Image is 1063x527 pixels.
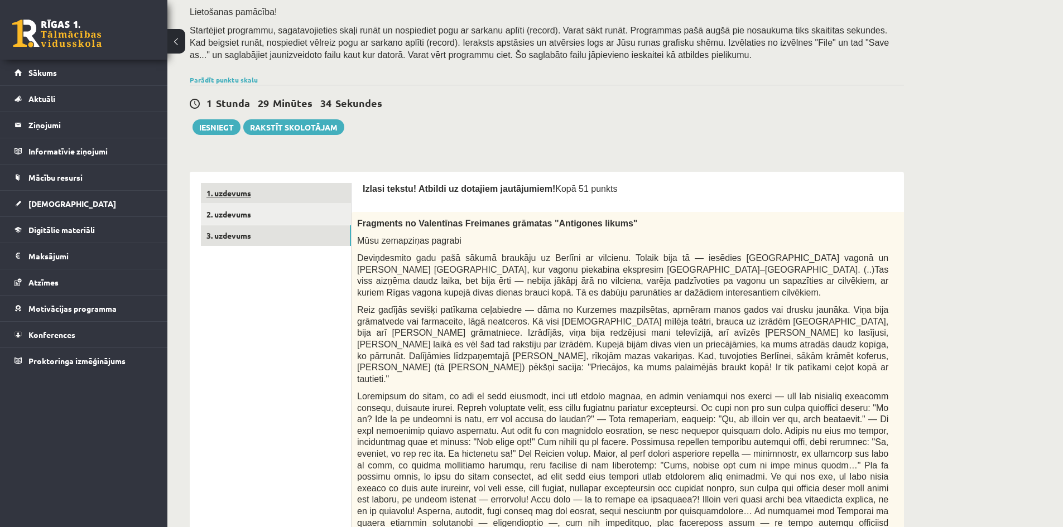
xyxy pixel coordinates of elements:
span: Motivācijas programma [28,303,117,313]
body: Editor, wiswyg-editor-user-answer-47433883707260 [11,11,575,23]
span: Mācību resursi [28,172,83,182]
span: Atzīmes [28,277,59,287]
a: Digitālie materiāli [15,217,153,243]
span: Startējiet programmu, sagatavojieties skaļi runāt un nospiediet pogu ar sarkanu aplīti (record). ... [190,26,889,60]
span: Kopā 51 punkts [555,184,617,194]
span: Sekundes [335,96,382,109]
a: 2. uzdevums [201,204,351,225]
span: 1 [206,96,212,109]
a: 1. uzdevums [201,183,351,204]
a: Konferences [15,322,153,347]
a: Atzīmes [15,269,153,295]
span: Reiz gadījās sevišķi patīkama ceļabiedre — dāma no Kurzemes mazpilsētas, apmēram manos gados vai ... [357,305,888,384]
span: Digitālie materiāli [28,225,95,235]
span: 34 [320,96,331,109]
button: Iesniegt [193,119,241,135]
body: Editor, wiswyg-editor-user-answer-47434007059540 [11,11,575,23]
span: Izlasi tekstu! Atbildi uz dotajiem jautājumiem! [363,184,555,194]
span: Stunda [216,96,250,109]
span: Lietošanas pamācība! [190,7,277,17]
legend: Informatīvie ziņojumi [28,138,153,164]
span: Proktoringa izmēģinājums [28,356,126,366]
legend: Maksājumi [28,243,153,269]
a: Ziņojumi [15,112,153,138]
span: Deviņdesmito gadu pašā sākumā braukāju uz Berlīni ar vilcienu. Tolaik bija tā — iesēdies [GEOGRAP... [357,253,888,297]
a: Mācību resursi [15,165,153,190]
body: Editor, wiswyg-editor-user-answer-47433916578980 [11,11,575,23]
legend: Ziņojumi [28,112,153,138]
span: Konferences [28,330,75,340]
span: Sākums [28,67,57,78]
a: Rakstīt skolotājam [243,119,344,135]
body: Editor, wiswyg-editor-user-answer-47434011070980 [11,11,575,23]
a: Rīgas 1. Tālmācības vidusskola [12,20,102,47]
span: [DEMOGRAPHIC_DATA] [28,199,116,209]
span: Fragments no Valentīnas Freimanes grāmatas "Antigones likums" [357,219,637,228]
a: Maksājumi [15,243,153,269]
a: 3. uzdevums [201,225,351,246]
a: Proktoringa izmēģinājums [15,348,153,374]
body: Editor, wiswyg-editor-user-answer-47434002937420 [11,11,575,23]
a: Motivācijas programma [15,296,153,321]
span: 29 [258,96,269,109]
span: Mūsu zemapziņas pagrabi [357,236,461,245]
a: Sākums [15,60,153,85]
a: Informatīvie ziņojumi [15,138,153,164]
a: [DEMOGRAPHIC_DATA] [15,191,153,216]
a: Parādīt punktu skalu [190,75,258,84]
span: Aktuāli [28,94,55,104]
span: Minūtes [273,96,312,109]
a: Aktuāli [15,86,153,112]
body: Editor, wiswyg-editor-user-answer-47433977904600 [11,11,575,23]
